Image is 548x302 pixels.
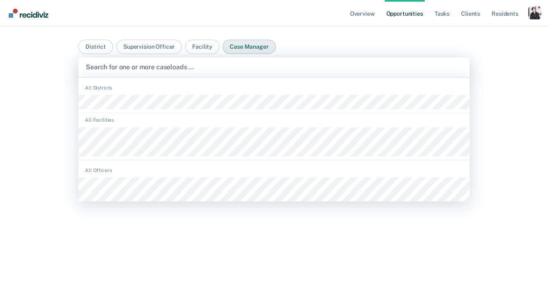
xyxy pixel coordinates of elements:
img: Recidiviz [9,9,48,18]
div: All Districts [78,84,470,92]
div: All Facilities [78,116,470,124]
button: District [78,40,113,54]
button: Profile dropdown button [528,6,541,19]
button: Case Manager [223,40,275,54]
button: Supervision Officer [116,40,182,54]
button: Facility [185,40,219,54]
div: All Officers [78,167,470,174]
